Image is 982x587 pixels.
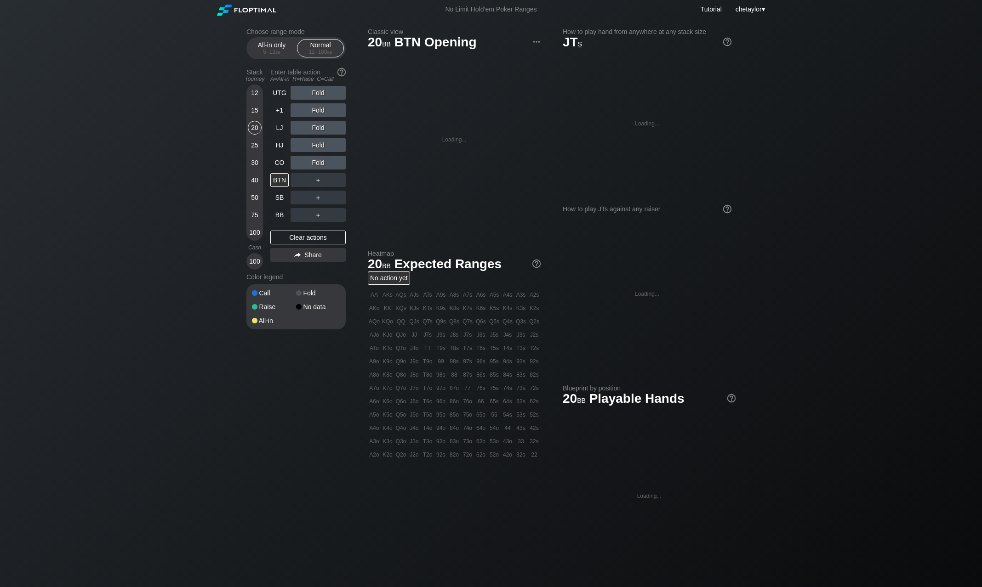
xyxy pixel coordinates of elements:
h2: Choose range mode [246,28,346,35]
div: ＋ [291,208,346,222]
div: 63o [474,435,487,448]
div: Clear actions [270,231,346,244]
div: J3s [514,328,527,341]
div: KTs [421,302,434,315]
div: Fold [291,86,346,100]
div: T6s [474,342,487,355]
img: share.864f2f62.svg [294,253,301,258]
div: Loading... [442,136,467,143]
div: AA [368,288,381,301]
div: K6s [474,302,487,315]
div: A2o [368,448,381,461]
div: 72o [461,448,474,461]
div: K8s [448,302,461,315]
div: Q9o [394,355,407,368]
div: Raise [252,304,296,310]
img: help.32db89a4.svg [722,204,732,214]
div: Q5s [488,315,501,328]
div: CO [270,156,289,169]
div: Q2s [528,315,541,328]
span: chetaylor [736,6,762,13]
div: No data [296,304,340,310]
div: How to play JTs against any raiser [563,205,731,213]
span: 20 [366,35,392,51]
div: ▾ [733,4,766,14]
div: J7o [408,382,421,395]
div: 93o [434,435,447,448]
div: 75 [248,208,262,222]
div: All-in only [251,40,293,57]
div: 87s [461,368,474,381]
span: bb [275,49,280,55]
div: JJ [408,328,421,341]
div: KK [381,302,394,315]
div: QTo [394,342,407,355]
div: Color legend [246,270,346,284]
div: 12 – 100 [301,49,340,55]
h2: Classic view [368,28,541,35]
h2: How to play hand from anywhere at any stack size [563,28,731,35]
div: A3o [368,435,381,448]
div: Fold [291,156,346,169]
div: QJo [394,328,407,341]
div: 76o [461,395,474,408]
div: Loading... [635,291,659,297]
div: Q7o [394,382,407,395]
div: J7s [461,328,474,341]
div: 94s [501,355,514,368]
div: AKo [368,302,381,315]
img: ellipsis.fd386fe8.svg [531,37,542,47]
div: K2o [381,448,394,461]
div: Q3o [394,435,407,448]
div: 86o [448,395,461,408]
div: 97s [461,355,474,368]
div: AQs [394,288,407,301]
div: K2s [528,302,541,315]
span: bb [577,395,586,405]
div: K9s [434,302,447,315]
div: T6o [421,395,434,408]
div: T4s [501,342,514,355]
div: All-in [252,317,296,324]
div: K7s [461,302,474,315]
div: 32o [514,448,527,461]
div: 54o [488,422,501,435]
div: J2s [528,328,541,341]
div: A6o [368,395,381,408]
div: 52s [528,408,541,421]
div: Q9s [434,315,447,328]
div: T3s [514,342,527,355]
div: 53o [488,435,501,448]
div: 96s [474,355,487,368]
div: Fold [291,138,346,152]
div: T3o [421,435,434,448]
div: 66 [474,395,487,408]
div: T4o [421,422,434,435]
div: A5s [488,288,501,301]
div: 92s [528,355,541,368]
div: 62s [528,395,541,408]
div: UTG [270,86,289,100]
div: 15 [248,103,262,117]
span: bb [382,260,391,270]
span: JT [563,35,582,49]
div: A9o [368,355,381,368]
div: Enter table action [270,65,346,86]
div: 98s [448,355,461,368]
div: 74o [461,422,474,435]
div: J8s [448,328,461,341]
div: A8o [368,368,381,381]
div: 54s [501,408,514,421]
img: help.32db89a4.svg [726,393,736,403]
div: T5s [488,342,501,355]
div: TT [421,342,434,355]
div: 96o [434,395,447,408]
div: 75s [488,382,501,395]
span: bb [382,38,391,48]
div: Q7s [461,315,474,328]
div: Fold [291,103,346,117]
div: KJo [381,328,394,341]
div: ＋ [291,173,346,187]
div: A7s [461,288,474,301]
div: 73s [514,382,527,395]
